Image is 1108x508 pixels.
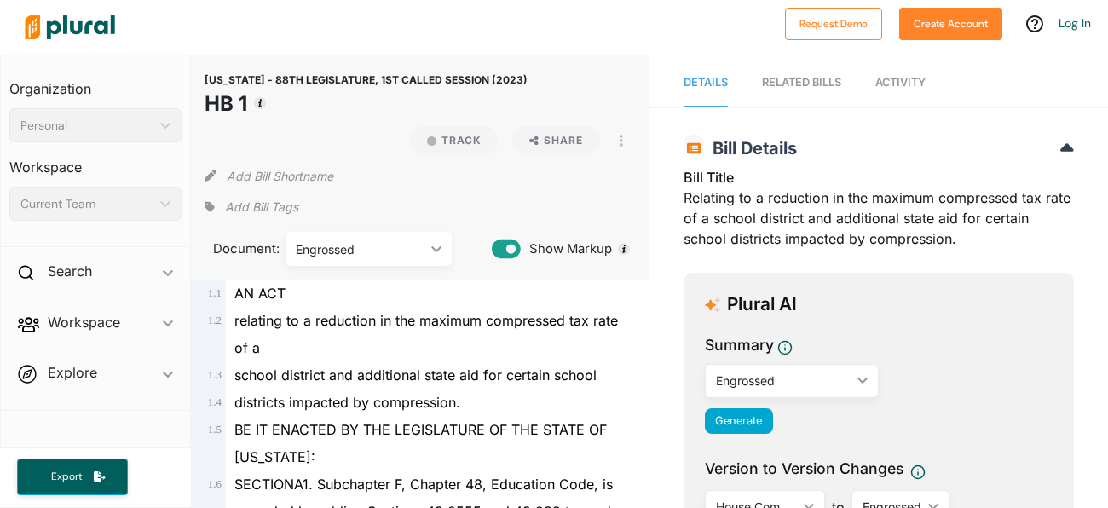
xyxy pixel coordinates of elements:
[20,117,153,135] div: Personal
[205,194,298,220] div: Add tags
[899,14,1002,32] a: Create Account
[762,74,841,90] div: RELATED BILLS
[704,138,797,159] span: Bill Details
[1059,15,1091,31] a: Log In
[208,396,222,408] span: 1 . 4
[234,367,597,384] span: school district and additional state aid for certain school
[705,458,903,480] span: Version to Version Changes
[208,369,222,381] span: 1 . 3
[234,312,618,356] span: relating to a reduction in the maximum compressed tax rate of a
[252,95,268,111] div: Tooltip anchor
[17,459,128,495] button: Export
[205,73,528,86] span: [US_STATE] - 88TH LEGISLATURE, 1ST CALLED SESSION (2023)
[205,240,264,258] span: Document:
[208,287,222,299] span: 1 . 1
[684,167,1074,259] div: Relating to a reduction in the maximum compressed tax rate of a school district and additional st...
[20,195,153,213] div: Current Team
[684,76,728,89] span: Details
[208,315,222,326] span: 1 . 2
[505,126,607,155] button: Share
[234,285,286,302] span: AN ACT
[785,14,882,32] a: Request Demo
[9,64,182,101] h3: Organization
[716,372,851,390] div: Engrossed
[875,76,926,89] span: Activity
[234,394,460,411] span: districts impacted by compression.
[875,59,926,107] a: Activity
[616,241,632,257] div: Tooltip anchor
[521,240,612,258] span: Show Markup
[205,89,528,119] h1: HB 1
[48,262,92,280] h2: Search
[715,414,762,427] span: Generate
[410,126,499,155] button: Track
[225,199,298,216] span: Add Bill Tags
[234,476,613,493] span: SECTIONA1. Subchapter F, Chapter 48, Education Code, is
[762,59,841,107] a: RELATED BILLS
[684,167,1074,188] h3: Bill Title
[705,408,773,434] button: Generate
[9,142,182,180] h3: Workspace
[234,421,607,465] span: BE IT ENACTED BY THE LEGISLATURE OF THE STATE OF [US_STATE]:
[296,240,424,258] div: Engrossed
[727,294,797,315] h3: Plural AI
[785,8,882,40] button: Request Demo
[512,126,600,155] button: Share
[208,478,222,490] span: 1 . 6
[899,8,1002,40] button: Create Account
[208,424,222,436] span: 1 . 5
[227,162,333,189] button: Add Bill Shortname
[705,334,774,356] h3: Summary
[39,470,94,484] span: Export
[684,59,728,107] a: Details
